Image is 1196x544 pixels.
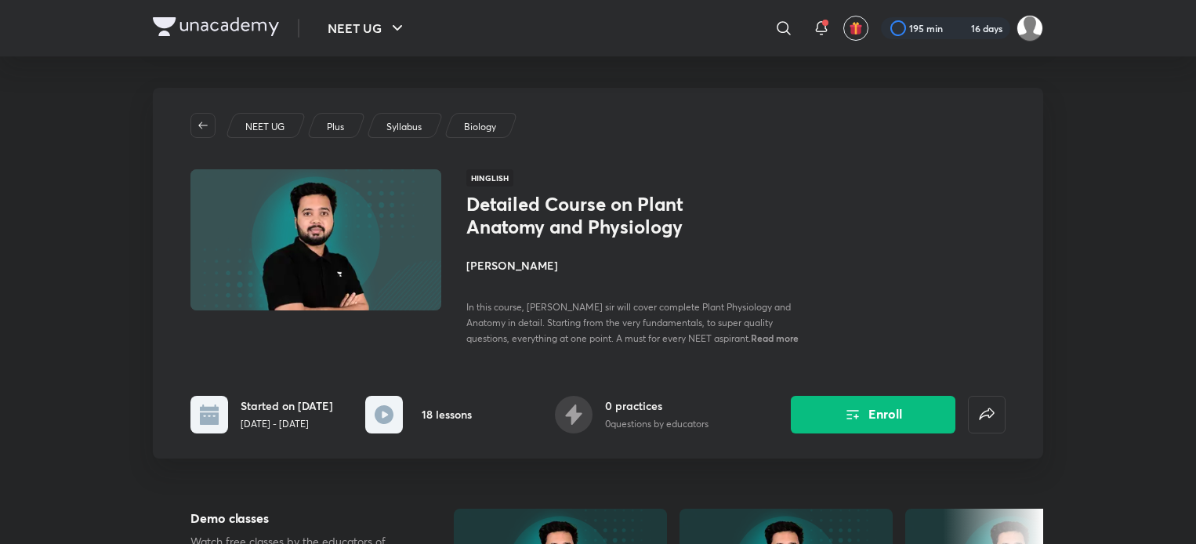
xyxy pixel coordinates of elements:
h6: 18 lessons [422,406,472,423]
p: Syllabus [386,120,422,134]
h4: [PERSON_NAME] [466,257,817,274]
h1: Detailed Course on Plant Anatomy and Physiology [466,193,723,238]
p: Plus [327,120,344,134]
span: Read more [751,332,799,344]
p: NEET UG [245,120,285,134]
button: NEET UG [318,13,416,44]
h5: Demo classes [190,509,404,528]
img: Thumbnail [188,168,444,312]
a: Plus [324,120,347,134]
h6: 0 practices [605,397,709,414]
button: false [968,396,1006,433]
span: In this course, [PERSON_NAME] sir will cover complete Plant Physiology and Anatomy in detail. Sta... [466,301,791,344]
p: Biology [464,120,496,134]
a: Syllabus [384,120,425,134]
img: surabhi [1017,15,1043,42]
button: Enroll [791,396,955,433]
img: streak [952,20,968,36]
span: Hinglish [466,169,513,187]
p: 0 questions by educators [605,417,709,431]
img: avatar [849,21,863,35]
h6: Started on [DATE] [241,397,333,414]
img: Company Logo [153,17,279,36]
a: NEET UG [243,120,288,134]
button: avatar [843,16,868,41]
a: Company Logo [153,17,279,40]
a: Biology [462,120,499,134]
p: [DATE] - [DATE] [241,417,333,431]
